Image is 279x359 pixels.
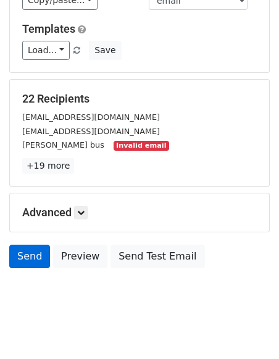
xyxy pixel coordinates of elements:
a: Send [9,245,50,268]
small: [EMAIL_ADDRESS][DOMAIN_NAME] [22,127,160,136]
a: +19 more [22,158,74,174]
a: Load... [22,41,70,60]
iframe: Chat Widget [217,300,279,359]
small: Invalid email [114,141,169,151]
small: [PERSON_NAME] bus [22,140,104,150]
small: [EMAIL_ADDRESS][DOMAIN_NAME] [22,112,160,122]
a: Preview [53,245,107,268]
a: Templates [22,22,75,35]
div: Widget de chat [217,300,279,359]
h5: 22 Recipients [22,92,257,106]
a: Send Test Email [110,245,204,268]
button: Save [89,41,121,60]
h5: Advanced [22,206,257,219]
